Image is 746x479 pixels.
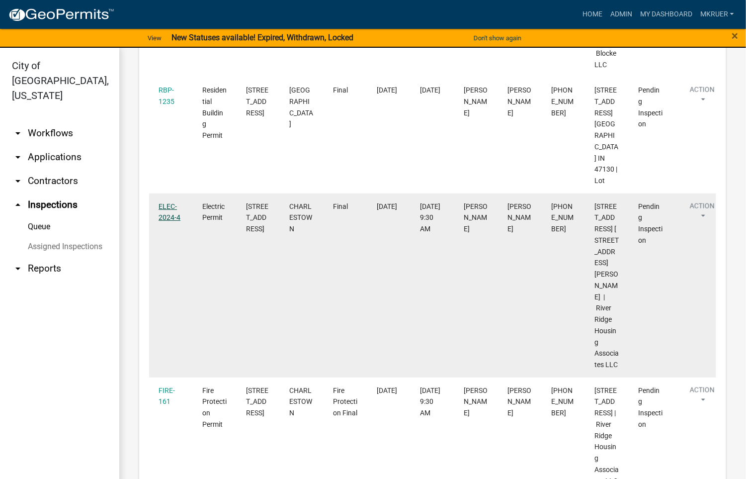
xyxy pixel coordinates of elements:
[12,175,24,187] i: arrow_drop_down
[246,202,268,233] span: 5201 RIVER RIDGE PARKWAY
[639,202,663,244] span: Pending Inspection
[507,86,531,117] span: ANTHONY
[595,202,619,369] span: 5201 RIVER RIDGE PARKWAY 7721 Fern Grove Drive, BLDG 5 | River Ridge Housing Associates LLC
[202,86,227,139] span: Residential Building Permit
[464,86,488,117] span: Mike Kruer
[682,385,723,410] button: Action
[696,5,738,24] a: mkruer
[507,202,531,233] span: JOHN
[144,30,166,46] a: View
[470,30,525,46] button: Don't show again
[606,5,636,24] a: Admin
[579,5,606,24] a: Home
[377,386,397,394] span: 08/20/2025
[333,202,348,210] span: Final
[464,386,488,417] span: Mike Kruer
[202,386,227,428] span: Fire Protection Permit
[159,86,174,105] a: RBP-1235
[636,5,696,24] a: My Dashboard
[12,151,24,163] i: arrow_drop_down
[639,386,663,428] span: Pending Inspection
[12,263,24,275] i: arrow_drop_down
[333,86,348,94] span: Final
[682,201,723,226] button: Action
[159,386,175,406] a: FIRE-161
[551,86,574,117] span: 502-292-8181
[639,86,663,128] span: Pending Inspection
[289,386,312,417] span: CHARLESTOWN
[420,201,445,235] div: [DATE] 9:30 AM
[12,199,24,211] i: arrow_drop_up
[595,86,619,185] span: 208 mockingbird dr. Jeffersonville IN 47130 | Lot
[732,29,739,43] span: ×
[420,85,445,96] div: [DATE]
[289,202,312,233] span: CHARLESTOWN
[551,202,574,233] span: 502-294-6588
[333,386,357,417] span: Fire Protection Final
[377,202,397,210] span: 08/20/2025
[171,33,353,42] strong: New Statuses available! Expired, Withdrawn, Locked
[246,386,268,417] span: 5201 RIVER RIDGE PARKWAY
[507,386,531,417] span: JOHN
[12,127,24,139] i: arrow_drop_down
[464,202,488,233] span: Mike Kruer
[551,386,574,417] span: 502-294-6588
[420,385,445,419] div: [DATE] 9:30 AM
[682,85,723,109] button: Action
[246,86,268,117] span: 208 MOCKINGBIRD DRIVE
[159,202,180,222] a: ELEC-2024-4
[377,86,397,94] span: 08/20/2025
[289,86,313,128] span: JEFFERSONVILLE
[732,30,739,42] button: Close
[202,202,225,222] span: Electric Permit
